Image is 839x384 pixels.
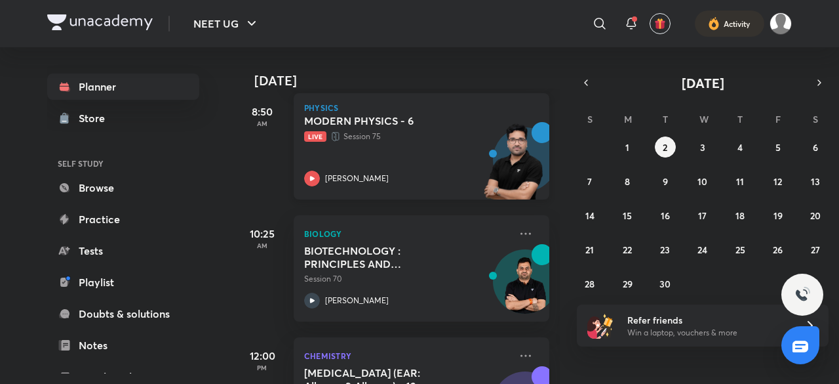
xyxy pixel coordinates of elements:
abbr: September 17, 2025 [698,209,707,222]
button: September 29, 2025 [617,273,638,294]
abbr: September 12, 2025 [773,175,782,188]
p: Win a laptop, vouchers & more [627,327,789,339]
abbr: Wednesday [699,113,709,125]
button: September 28, 2025 [579,273,600,294]
abbr: September 10, 2025 [697,175,707,188]
button: September 2, 2025 [655,137,676,158]
button: September 25, 2025 [730,239,751,260]
button: September 13, 2025 [805,171,826,192]
button: [DATE] [595,74,810,92]
button: September 1, 2025 [617,137,638,158]
button: September 20, 2025 [805,205,826,226]
abbr: Saturday [813,113,818,125]
abbr: September 6, 2025 [813,141,818,154]
p: Session 70 [304,273,510,285]
button: avatar [650,13,671,34]
img: Aman raj [770,12,792,35]
button: September 16, 2025 [655,205,676,226]
a: Doubts & solutions [47,301,199,327]
img: referral [587,312,614,339]
button: September 21, 2025 [579,239,600,260]
p: Chemistry [304,348,510,364]
button: September 24, 2025 [692,239,713,260]
abbr: September 29, 2025 [623,278,633,290]
abbr: September 5, 2025 [775,141,781,154]
button: September 19, 2025 [768,205,789,226]
img: Avatar [494,257,556,320]
abbr: September 24, 2025 [697,244,707,256]
button: September 4, 2025 [730,137,751,158]
abbr: September 4, 2025 [737,141,743,154]
abbr: September 14, 2025 [585,209,595,222]
abbr: September 7, 2025 [587,175,592,188]
abbr: September 30, 2025 [659,278,671,290]
button: September 9, 2025 [655,171,676,192]
img: activity [708,16,720,32]
button: September 10, 2025 [692,171,713,192]
p: [PERSON_NAME] [325,173,389,184]
button: September 18, 2025 [730,205,751,226]
abbr: September 23, 2025 [660,244,670,256]
button: September 5, 2025 [768,137,789,158]
h6: Refer friends [627,313,789,327]
abbr: September 28, 2025 [585,278,595,290]
abbr: September 22, 2025 [623,244,632,256]
a: Store [47,105,199,131]
a: Practice [47,206,199,232]
abbr: September 18, 2025 [735,209,745,222]
img: ttu [794,287,810,303]
p: Biology [304,226,510,242]
button: September 7, 2025 [579,171,600,192]
abbr: September 1, 2025 [625,141,629,154]
h5: 12:00 [236,348,288,364]
button: September 8, 2025 [617,171,638,192]
a: Planner [47,74,199,100]
p: [PERSON_NAME] [325,295,389,307]
abbr: Monday [624,113,632,125]
abbr: September 9, 2025 [663,175,668,188]
a: Browse [47,175,199,201]
abbr: September 19, 2025 [773,209,783,222]
a: Company Logo [47,14,153,33]
abbr: Tuesday [663,113,668,125]
img: unacademy [477,122,549,213]
abbr: Thursday [737,113,743,125]
abbr: September 11, 2025 [736,175,744,188]
p: Session 75 [304,130,510,143]
abbr: September 16, 2025 [661,209,670,222]
abbr: September 26, 2025 [773,244,783,256]
abbr: Friday [775,113,781,125]
button: September 15, 2025 [617,205,638,226]
span: [DATE] [682,74,724,92]
button: September 11, 2025 [730,171,751,192]
h6: SELF STUDY [47,152,199,175]
button: September 12, 2025 [768,171,789,192]
h5: 8:50 [236,104,288,119]
h4: [DATE] [254,73,562,89]
abbr: September 21, 2025 [585,244,594,256]
abbr: September 20, 2025 [810,209,821,222]
button: September 3, 2025 [692,137,713,158]
p: AM [236,119,288,127]
p: AM [236,242,288,249]
button: September 6, 2025 [805,137,826,158]
span: Live [304,131,326,142]
button: September 22, 2025 [617,239,638,260]
button: NEET UG [185,11,267,37]
a: Playlist [47,269,199,295]
img: Company Logo [47,14,153,30]
p: Physics [304,104,539,112]
abbr: September 15, 2025 [623,209,632,222]
abbr: September 13, 2025 [811,175,820,188]
a: Tests [47,238,199,264]
button: September 26, 2025 [768,239,789,260]
abbr: September 8, 2025 [625,175,630,188]
button: September 17, 2025 [692,205,713,226]
abbr: September 3, 2025 [700,141,705,154]
abbr: Sunday [587,113,593,125]
img: avatar [654,18,666,30]
abbr: September 2, 2025 [663,141,667,154]
p: PM [236,364,288,372]
button: September 23, 2025 [655,239,676,260]
abbr: September 25, 2025 [735,244,745,256]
